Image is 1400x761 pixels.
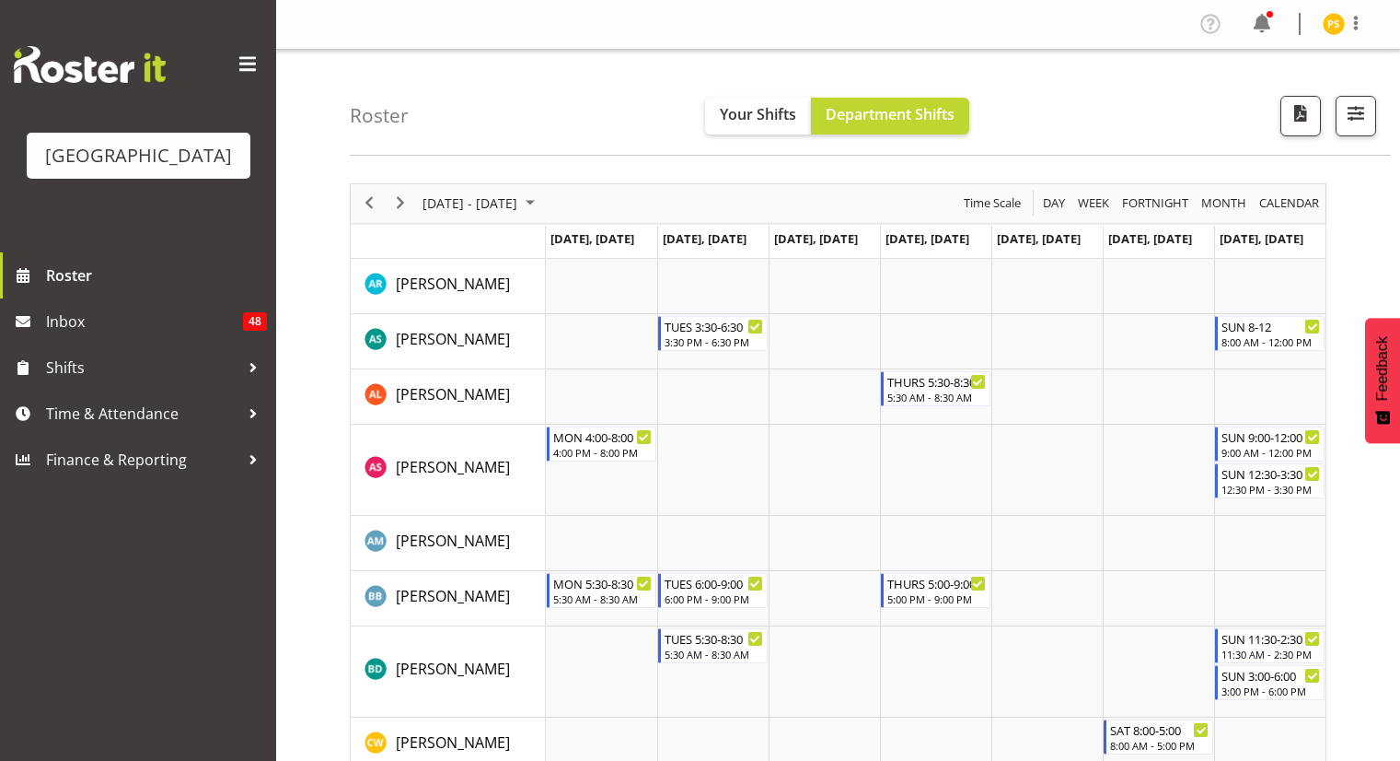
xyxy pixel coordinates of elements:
[658,628,768,663] div: Braedyn Dykes"s event - TUES 5:30-8:30 Begin From Tuesday, September 2, 2025 at 5:30:00 AM GMT+12...
[45,142,232,170] div: [GEOGRAPHIC_DATA]
[658,573,768,608] div: Bradley Barton"s event - TUES 6:00-9:00 Begin From Tuesday, September 2, 2025 at 6:00:00 PM GMT+1...
[553,591,652,606] div: 5:30 AM - 8:30 AM
[1215,427,1325,462] div: Alex Sansom"s event - SUN 9:00-12:00 Begin From Sunday, September 7, 2025 at 9:00:00 AM GMT+12:00...
[887,390,986,404] div: 5:30 AM - 8:30 AM
[420,192,543,215] button: September 2025
[1323,13,1345,35] img: pyper-smith11244.jpg
[421,192,519,215] span: [DATE] - [DATE]
[46,308,243,335] span: Inbox
[1221,482,1320,497] div: 12:30 PM - 3:30 PM
[881,573,990,608] div: Bradley Barton"s event - THURS 5:00-9:00 Begin From Thursday, September 4, 2025 at 5:00:00 PM GMT...
[1221,647,1320,661] div: 11:30 AM - 2:30 PM
[1198,192,1250,215] button: Timeline Month
[1280,96,1321,136] button: Download a PDF of the roster according to the set date range.
[1215,316,1325,351] div: Ajay Smith"s event - SUN 8-12 Begin From Sunday, September 7, 2025 at 8:00:00 AM GMT+12:00 Ends A...
[705,98,811,135] button: Your Shifts
[385,184,416,223] div: next period
[553,427,652,446] div: MON 4:00-8:00
[887,591,986,606] div: 5:00 PM - 9:00 PM
[396,457,510,477] span: [PERSON_NAME]
[46,354,239,381] span: Shifts
[351,571,546,626] td: Bradley Barton resource
[351,516,546,571] td: Angus McLeay resource
[1256,192,1323,215] button: Month
[885,230,969,247] span: [DATE], [DATE]
[774,230,858,247] span: [DATE], [DATE]
[1221,334,1320,349] div: 8:00 AM - 12:00 PM
[1221,427,1320,446] div: SUN 9:00-12:00
[962,192,1023,215] span: Time Scale
[396,530,510,552] a: [PERSON_NAME]
[1120,192,1190,215] span: Fortnight
[1257,192,1321,215] span: calendar
[553,574,652,592] div: MON 5:30-8:30
[1221,684,1320,698] div: 3:00 PM - 6:00 PM
[1076,192,1111,215] span: Week
[881,371,990,406] div: Alex Laverty"s event - THURS 5:30-8:30 Begin From Thursday, September 4, 2025 at 5:30:00 AM GMT+1...
[1110,738,1209,753] div: 8:00 AM - 5:00 PM
[357,192,382,215] button: Previous
[1108,230,1192,247] span: [DATE], [DATE]
[396,383,510,405] a: [PERSON_NAME]
[396,456,510,478] a: [PERSON_NAME]
[1199,192,1248,215] span: Month
[665,591,763,606] div: 6:00 PM - 9:00 PM
[1221,666,1320,685] div: SUN 3:00-6:00
[351,626,546,718] td: Braedyn Dykes resource
[1374,336,1391,401] span: Feedback
[553,445,652,460] div: 4:00 PM - 8:00 PM
[887,574,986,592] div: THURS 5:00-9:00
[547,427,656,462] div: Alex Sansom"s event - MON 4:00-8:00 Begin From Monday, September 1, 2025 at 4:00:00 PM GMT+12:00 ...
[396,328,510,350] a: [PERSON_NAME]
[1336,96,1376,136] button: Filter Shifts
[396,659,510,679] span: [PERSON_NAME]
[665,574,763,592] div: TUES 6:00-9:00
[887,372,986,391] div: THURS 5:30-8:30
[351,369,546,425] td: Alex Laverty resource
[396,732,510,754] a: [PERSON_NAME]
[720,104,796,124] span: Your Shifts
[351,314,546,369] td: Ajay Smith resource
[416,184,546,223] div: September 01 - 07, 2025
[396,384,510,404] span: [PERSON_NAME]
[351,259,546,314] td: Addison Robertson resource
[396,585,510,607] a: [PERSON_NAME]
[826,104,955,124] span: Department Shifts
[1221,629,1320,648] div: SUN 11:30-2:30
[811,98,969,135] button: Department Shifts
[243,312,267,331] span: 48
[1041,192,1067,215] span: Day
[1220,230,1303,247] span: [DATE], [DATE]
[997,230,1081,247] span: [DATE], [DATE]
[1040,192,1069,215] button: Timeline Day
[1221,445,1320,460] div: 9:00 AM - 12:00 PM
[353,184,385,223] div: previous period
[1365,318,1400,443] button: Feedback - Show survey
[396,274,510,294] span: [PERSON_NAME]
[1221,464,1320,483] div: SUN 12:30-3:30
[46,262,267,289] span: Roster
[547,573,656,608] div: Bradley Barton"s event - MON 5:30-8:30 Begin From Monday, September 1, 2025 at 5:30:00 AM GMT+12:...
[1119,192,1192,215] button: Fortnight
[396,586,510,606] span: [PERSON_NAME]
[396,732,510,753] span: [PERSON_NAME]
[665,334,763,349] div: 3:30 PM - 6:30 PM
[658,316,768,351] div: Ajay Smith"s event - TUES 3:30-6:30 Begin From Tuesday, September 2, 2025 at 3:30:00 PM GMT+12:00...
[1075,192,1113,215] button: Timeline Week
[665,647,763,661] div: 5:30 AM - 8:30 AM
[396,658,510,680] a: [PERSON_NAME]
[1215,628,1325,663] div: Braedyn Dykes"s event - SUN 11:30-2:30 Begin From Sunday, September 7, 2025 at 11:30:00 AM GMT+12...
[1110,720,1209,739] div: SAT 8:00-5:00
[663,230,746,247] span: [DATE], [DATE]
[350,105,409,126] h4: Roster
[46,446,239,474] span: Finance & Reporting
[396,273,510,295] a: [PERSON_NAME]
[961,192,1024,215] button: Time Scale
[1215,665,1325,700] div: Braedyn Dykes"s event - SUN 3:00-6:00 Begin From Sunday, September 7, 2025 at 3:00:00 PM GMT+12:0...
[396,329,510,349] span: [PERSON_NAME]
[665,629,763,648] div: TUES 5:30-8:30
[396,531,510,551] span: [PERSON_NAME]
[46,400,239,427] span: Time & Attendance
[388,192,413,215] button: Next
[14,46,166,83] img: Rosterit website logo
